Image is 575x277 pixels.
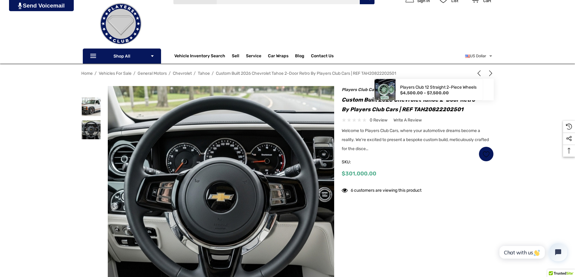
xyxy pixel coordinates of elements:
svg: Social Media [566,136,572,142]
a: Players Club 12 Straight 2-Piece Wheels [400,84,483,91]
svg: Top [563,148,575,154]
a: Wish List [479,146,494,162]
a: Home [81,71,93,76]
a: Blog [295,53,304,60]
img: Custom Built 2026 Chevrolet Tahoe 2-Door Retro by Players Club Cars | REF TAH20822202501 [82,120,101,139]
a: Write a Review [393,116,422,124]
span: $4,500.00 - $7,500.00 [400,90,449,96]
a: Vehicles For Sale [99,71,132,76]
nav: Breadcrumb [81,68,494,79]
a: Sell [232,50,246,62]
span: Welcome to Players Club Cars, where your automotive dreams become a reality. We're excited to pre... [342,128,489,151]
a: Chevrolet [173,71,192,76]
p: Shop All [83,49,161,64]
span: Car Wraps [268,53,288,60]
img: Players Club 12 Straight 2-Piece Wheels [375,79,396,100]
svg: Icon Arrow Down [150,54,154,58]
iframe: Tidio Chat [493,238,572,266]
a: USD [465,50,493,62]
a: General Motors [138,71,167,76]
a: Vehicle Inventory Search [174,53,225,60]
svg: Icon Line [89,53,98,60]
span: $301,000.00 [342,170,376,177]
a: Custom Built 2026 Chevrolet Tahoe 2-Door Retro by Players Club Cars | REF TAH20822202501 [216,71,396,76]
img: Custom Built 2026 Chevrolet Tahoe 2-Door Retro by Players Club Cars | REF TAH20822202501 [82,97,101,116]
a: Tahoe [198,71,210,76]
span: Sell [232,53,239,60]
img: PjwhLS0gR2VuZXJhdG9yOiBHcmF2aXQuaW8gLS0+PHN2ZyB4bWxucz0iaHR0cDovL3d3dy53My5vcmcvMjAwMC9zdmciIHhtb... [18,2,22,9]
a: Service [246,53,261,60]
a: Players Club Cars [342,87,378,92]
span: Write a Review [393,118,422,123]
svg: Recently Viewed [566,124,572,130]
a: Previous [476,70,484,76]
span: SKU: [342,158,372,166]
h1: Custom Built 2026 Chevrolet Tahoe 2-Door Retro by Players Club Cars | REF TAH20822202501 [342,95,494,114]
span: 0 review [370,116,387,124]
div: 6 customers are viewing this product [342,185,421,194]
svg: Wish List [483,151,490,158]
a: Car Wraps [268,50,295,62]
a: Next [485,70,494,76]
a: Contact Us [311,53,334,60]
